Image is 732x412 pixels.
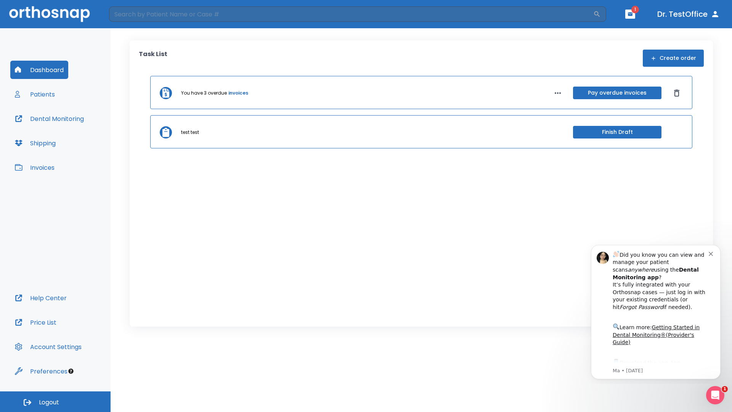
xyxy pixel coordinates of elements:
[671,87,683,99] button: Dismiss
[10,85,59,103] button: Patients
[10,134,60,152] button: Shipping
[33,122,101,135] a: App Store
[579,238,732,384] iframe: Intercom notifications message
[10,362,72,380] button: Preferences
[643,50,704,67] button: Create order
[10,61,68,79] button: Dashboard
[722,386,728,392] span: 1
[109,6,593,22] input: Search by Patient Name or Case #
[33,129,129,136] p: Message from Ma, sent 4w ago
[67,368,74,375] div: Tooltip anchor
[10,289,71,307] button: Help Center
[39,398,59,407] span: Logout
[228,90,248,97] a: invoices
[10,338,86,356] button: Account Settings
[9,6,90,22] img: Orthosnap
[33,120,129,159] div: Download the app: | ​ Let us know if you need help getting started!
[573,126,661,138] button: Finish Draft
[573,87,661,99] button: Pay overdue invoices
[181,90,227,97] p: You have 3 overdue
[129,12,135,18] button: Dismiss notification
[654,7,723,21] button: Dr. TestOffice
[181,129,199,136] p: test test
[631,6,639,13] span: 1
[706,386,724,404] iframe: Intercom live chat
[10,313,61,332] button: Price List
[139,50,167,67] p: Task List
[10,109,88,128] button: Dental Monitoring
[10,158,59,177] button: Invoices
